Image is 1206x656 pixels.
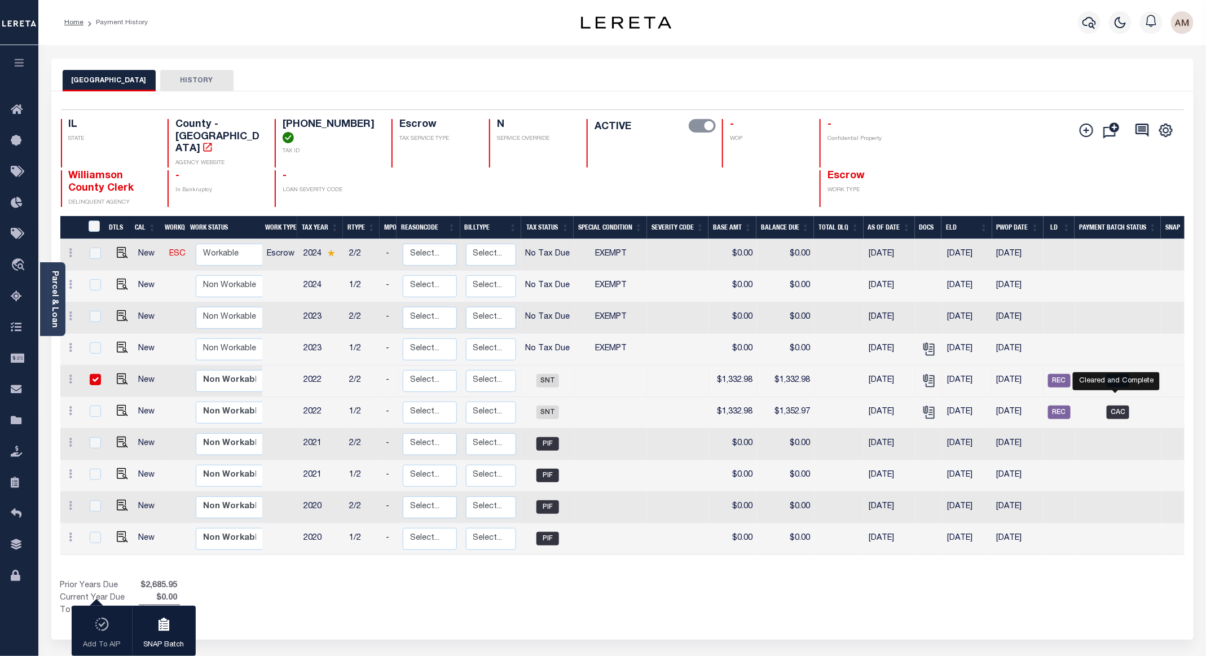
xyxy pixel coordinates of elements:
[345,492,381,523] td: 2/2
[521,271,574,302] td: No Tax Due
[175,171,179,181] span: -
[864,366,915,397] td: [DATE]
[399,119,476,131] h4: Escrow
[69,119,155,131] h4: IL
[709,492,757,523] td: $0.00
[60,592,139,605] td: Current Year Due
[297,216,343,239] th: Tax Year: activate to sort column ascending
[381,366,398,397] td: -
[992,523,1044,555] td: [DATE]
[864,334,915,366] td: [DATE]
[828,171,865,181] span: Escrow
[381,271,398,302] td: -
[757,302,815,334] td: $0.00
[1161,216,1195,239] th: SNAP: activate to sort column ascending
[160,70,234,91] button: HISTORY
[381,492,398,523] td: -
[345,366,381,397] td: 2/2
[1048,374,1071,388] span: REC
[757,334,815,366] td: $0.00
[299,523,345,555] td: 2020
[992,271,1044,302] td: [DATE]
[709,239,757,271] td: $0.00
[709,523,757,555] td: $0.00
[943,460,992,492] td: [DATE]
[283,147,378,156] p: TAX ID
[345,302,381,334] td: 2/2
[175,186,261,195] p: In Bankruptcy
[134,460,165,492] td: New
[381,460,398,492] td: -
[299,366,345,397] td: 2022
[60,605,139,617] td: Total Balance Due
[134,523,165,555] td: New
[299,429,345,460] td: 2021
[521,302,574,334] td: No Tax Due
[139,580,180,592] span: $2,685.95
[757,523,815,555] td: $0.00
[1048,408,1071,416] a: REC
[941,216,992,239] th: ELD: activate to sort column ascending
[380,216,397,239] th: MPO
[134,334,165,366] td: New
[11,258,29,273] i: travel_explore
[1048,377,1071,385] a: REC
[381,429,398,460] td: -
[345,429,381,460] td: 2/2
[299,271,345,302] td: 2024
[299,334,345,366] td: 2023
[595,119,631,135] label: ACTIVE
[536,406,559,419] span: SNT
[814,216,864,239] th: Total DLQ: activate to sort column ascending
[299,302,345,334] td: 2023
[397,216,460,239] th: ReasonCode: activate to sort column ascending
[69,171,134,193] span: Williamson County Clerk
[299,397,345,429] td: 2022
[864,216,915,239] th: As of Date: activate to sort column ascending
[828,186,913,195] p: WORK TYPE
[134,492,165,523] td: New
[864,460,915,492] td: [DATE]
[915,216,941,239] th: Docs
[1075,216,1161,239] th: Payment Batch Status: activate to sort column ascending
[943,239,992,271] td: [DATE]
[730,135,806,143] p: WOP
[1048,406,1071,419] span: REC
[757,397,815,429] td: $1,352.97
[943,429,992,460] td: [DATE]
[381,397,398,429] td: -
[943,334,992,366] td: [DATE]
[864,239,915,271] td: [DATE]
[757,366,815,397] td: $1,332.98
[381,523,398,555] td: -
[345,271,381,302] td: 1/2
[139,592,180,605] span: $0.00
[497,119,573,131] h4: N
[134,239,165,271] td: New
[261,216,297,239] th: Work Type
[497,135,573,143] p: SERVICE OVERRIDE
[943,271,992,302] td: [DATE]
[709,271,757,302] td: $0.00
[1044,216,1075,239] th: LD: activate to sort column ascending
[992,397,1044,429] td: [DATE]
[60,216,82,239] th: &nbsp;&nbsp;&nbsp;&nbsp;&nbsp;&nbsp;&nbsp;&nbsp;&nbsp;&nbsp;
[864,429,915,460] td: [DATE]
[1107,408,1129,416] a: CAC
[1073,372,1160,390] div: Cleared and Complete
[299,492,345,523] td: 2020
[63,70,156,91] button: [GEOGRAPHIC_DATA]
[943,302,992,334] td: [DATE]
[864,523,915,555] td: [DATE]
[828,135,913,143] p: Confidential Property
[134,397,165,429] td: New
[1107,406,1129,419] span: CAC
[943,397,992,429] td: [DATE]
[864,492,915,523] td: [DATE]
[992,334,1044,366] td: [DATE]
[757,429,815,460] td: $0.00
[134,271,165,302] td: New
[160,216,186,239] th: WorkQ
[536,437,559,451] span: PIF
[83,17,148,28] li: Payment History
